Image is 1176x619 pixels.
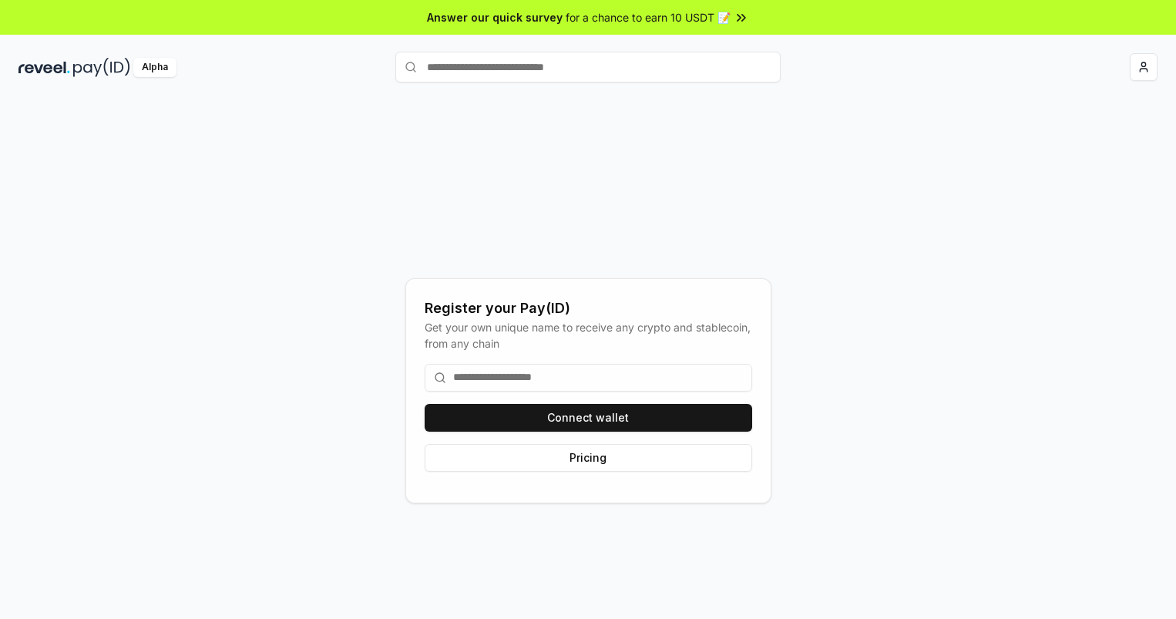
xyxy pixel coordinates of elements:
img: pay_id [73,58,130,77]
span: Answer our quick survey [427,9,563,25]
div: Get your own unique name to receive any crypto and stablecoin, from any chain [425,319,752,352]
img: reveel_dark [18,58,70,77]
button: Pricing [425,444,752,472]
div: Register your Pay(ID) [425,298,752,319]
div: Alpha [133,58,176,77]
button: Connect wallet [425,404,752,432]
span: for a chance to earn 10 USDT 📝 [566,9,731,25]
